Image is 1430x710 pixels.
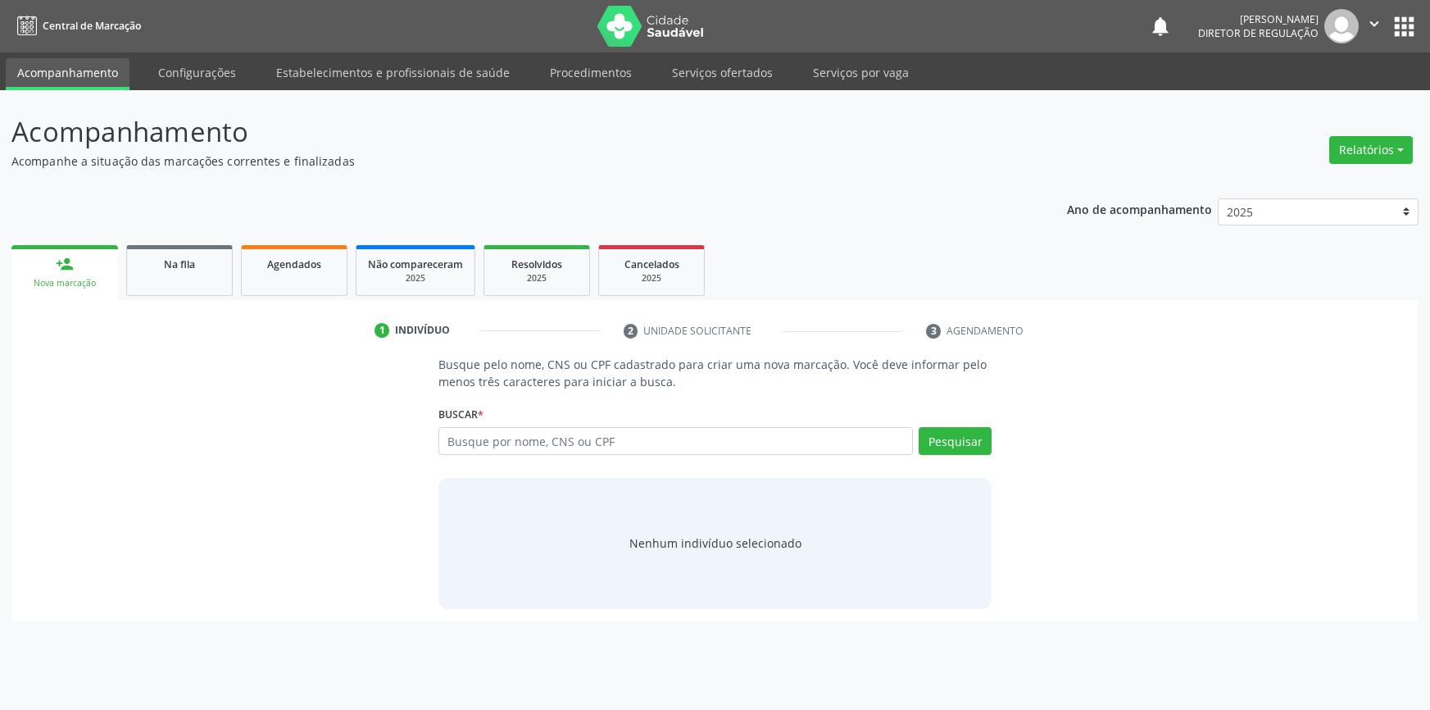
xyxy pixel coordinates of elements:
div: Indivíduo [395,323,450,338]
a: Procedimentos [538,58,643,87]
div: 2025 [611,272,692,284]
div: 2025 [368,272,463,284]
button: notifications [1149,15,1172,38]
div: person_add [56,255,74,273]
label: Buscar [438,402,483,427]
a: Serviços ofertados [661,58,784,87]
div: [PERSON_NAME] [1198,12,1319,26]
a: Estabelecimentos e profissionais de saúde [265,58,521,87]
a: Acompanhamento [6,58,129,90]
p: Acompanhamento [11,112,996,152]
span: Diretor de regulação [1198,26,1319,40]
p: Ano de acompanhamento [1067,198,1212,219]
span: Agendados [267,257,321,271]
div: Nenhum indivíduo selecionado [629,535,801,552]
button: Pesquisar [919,427,992,455]
span: Central de Marcação [43,19,141,33]
span: Resolvidos [511,257,562,271]
p: Busque pelo nome, CNS ou CPF cadastrado para criar uma nova marcação. Você deve informar pelo men... [438,356,992,390]
a: Configurações [147,58,247,87]
div: 1 [375,323,389,338]
i:  [1365,15,1383,33]
input: Busque por nome, CNS ou CPF [438,427,914,455]
button: apps [1390,12,1419,41]
span: Na fila [164,257,195,271]
button:  [1359,9,1390,43]
img: img [1324,9,1359,43]
button: Relatórios [1329,136,1413,164]
div: Nova marcação [23,277,107,289]
a: Serviços por vaga [801,58,920,87]
a: Central de Marcação [11,12,141,39]
div: 2025 [496,272,578,284]
p: Acompanhe a situação das marcações correntes e finalizadas [11,152,996,170]
span: Não compareceram [368,257,463,271]
span: Cancelados [624,257,679,271]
